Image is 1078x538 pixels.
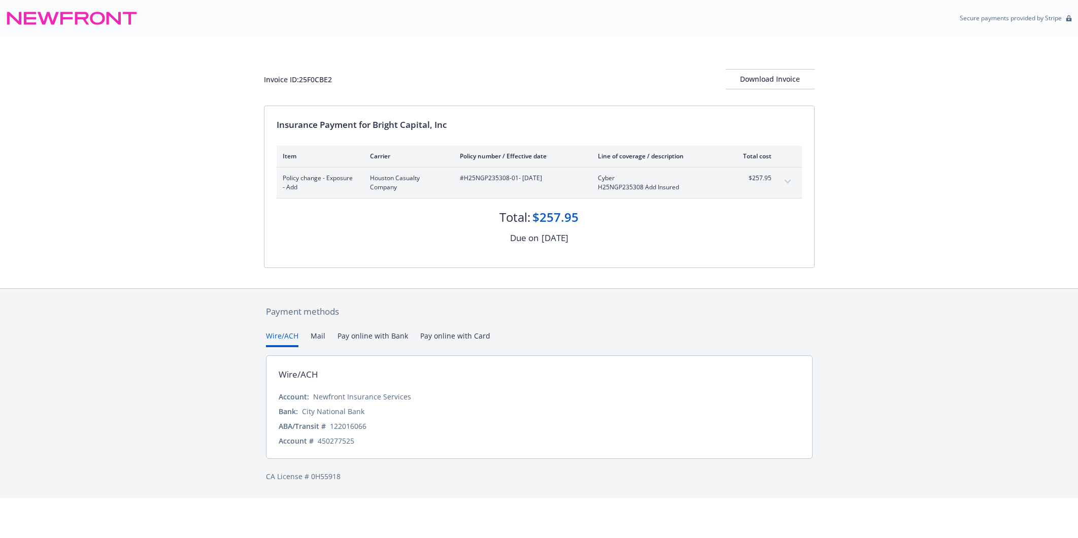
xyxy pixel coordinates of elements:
div: Account # [279,435,314,446]
button: Mail [311,330,325,347]
div: Wire/ACH [279,368,318,381]
div: Item [283,152,354,160]
div: Download Invoice [726,70,815,89]
span: Houston Casualty Company [370,174,444,192]
div: Account: [279,391,309,402]
span: Cyber [598,174,717,183]
div: Insurance Payment for Bright Capital, Inc [277,118,802,131]
button: Pay online with Card [420,330,490,347]
span: #H25NGP235308-01 - [DATE] [460,174,582,183]
button: Download Invoice [726,69,815,89]
div: Due on [510,231,538,245]
div: CA License # 0H55918 [266,471,813,482]
div: [DATE] [542,231,568,245]
div: Payment methods [266,305,813,318]
div: City National Bank [302,406,364,417]
button: expand content [780,174,796,190]
span: CyberH25NGP235308 Add Insured [598,174,717,192]
div: Bank: [279,406,298,417]
span: $257.95 [733,174,771,183]
div: Policy number / Effective date [460,152,582,160]
div: Newfront Insurance Services [313,391,411,402]
div: Policy change - Exposure - AddHouston Casualty Company#H25NGP235308-01- [DATE]CyberH25NGP235308 A... [277,167,802,198]
div: Invoice ID: 25F0CBE2 [264,74,332,85]
p: Secure payments provided by Stripe [960,14,1062,22]
div: Line of coverage / description [598,152,717,160]
div: Total cost [733,152,771,160]
div: $257.95 [532,209,579,226]
span: Policy change - Exposure - Add [283,174,354,192]
div: 450277525 [318,435,354,446]
span: H25NGP235308 Add Insured [598,183,717,192]
div: Carrier [370,152,444,160]
button: Wire/ACH [266,330,298,347]
button: Pay online with Bank [338,330,408,347]
div: 122016066 [330,421,366,431]
div: ABA/Transit # [279,421,326,431]
div: Total: [499,209,530,226]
